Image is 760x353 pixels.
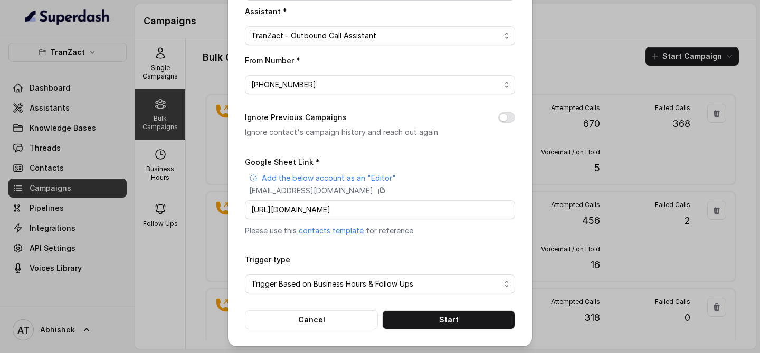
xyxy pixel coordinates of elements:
span: [PHONE_NUMBER] [251,79,316,91]
p: Ignore contact's campaign history and reach out again [245,126,481,139]
label: Ignore Previous Campaigns [245,111,347,124]
span: TranZact - Outbound Call Assistant [251,30,376,42]
label: Trigger type [245,255,290,264]
label: Assistant * [245,7,287,16]
button: TranZact - Outbound Call Assistant [245,26,515,45]
button: Trigger Based on Business Hours & Follow Ups [245,274,515,293]
label: From Number * [245,56,300,65]
span: Trigger Based on Business Hours & Follow Ups [251,278,413,290]
a: contacts template [299,226,364,235]
button: Start [382,310,515,329]
p: [EMAIL_ADDRESS][DOMAIN_NAME] [249,185,373,196]
p: Add the below account as an "Editor" [262,173,396,183]
button: Cancel [245,310,378,329]
button: [PHONE_NUMBER] [245,75,515,94]
label: Google Sheet Link * [245,158,320,166]
p: Please use this for reference [245,225,515,236]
